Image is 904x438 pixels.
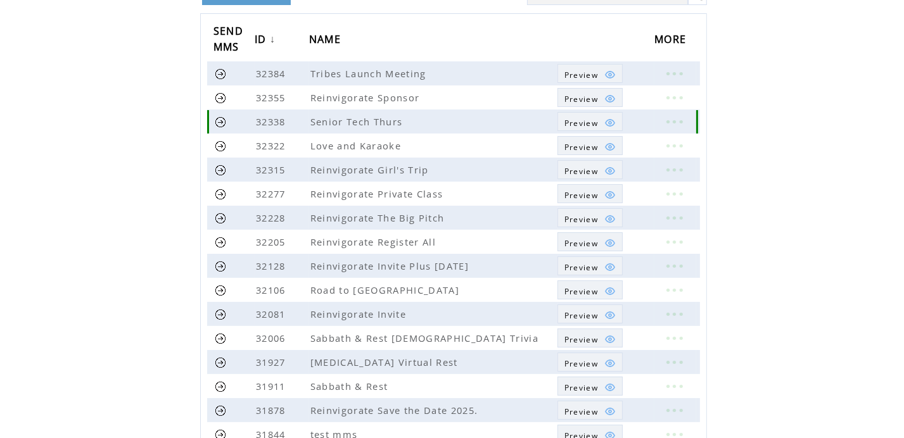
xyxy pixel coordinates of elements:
a: Preview [557,136,623,155]
img: eye.png [604,261,616,273]
span: 32205 [256,235,289,248]
span: Show MMS preview [564,286,598,297]
span: 32228 [256,211,289,224]
span: Reinvigorate The Big Pitch [310,211,448,224]
span: Road to [GEOGRAPHIC_DATA] [310,284,462,296]
span: 32277 [256,187,289,200]
span: Show MMS preview [564,310,598,321]
span: Reinvigorate Private Class [310,187,447,200]
a: Preview [557,304,623,323]
span: Tribes Launch Meeting [310,67,430,80]
span: Reinvigorate Invite [310,308,409,320]
a: Preview [557,353,623,372]
span: Show MMS preview [564,238,598,249]
img: eye.png [604,165,616,177]
a: NAME [309,28,347,52]
img: eye.png [604,358,616,369]
span: Show MMS preview [564,406,598,417]
span: Show MMS preview [564,142,598,153]
img: eye.png [604,406,616,417]
span: 32006 [256,332,289,344]
img: eye.png [604,189,616,201]
span: MORE [654,29,689,53]
span: Senior Tech Thurs [310,115,406,128]
span: 32106 [256,284,289,296]
a: Preview [557,401,623,420]
span: Show MMS preview [564,166,598,177]
span: Show MMS preview [564,94,598,104]
img: eye.png [604,93,616,104]
span: NAME [309,29,344,53]
span: Show MMS preview [564,334,598,345]
img: eye.png [604,69,616,80]
span: Show MMS preview [564,118,598,128]
span: 32128 [256,260,289,272]
span: 32384 [256,67,289,80]
span: Love and Karaoke [310,139,404,152]
span: Show MMS preview [564,382,598,393]
span: 31911 [256,380,289,392]
span: 32338 [256,115,289,128]
span: Reinvigorate Girl's Trip [310,163,432,176]
img: eye.png [604,382,616,393]
span: Reinvigorate Sponsor [310,91,423,104]
img: eye.png [604,310,616,321]
span: Show MMS preview [564,190,598,201]
a: Preview [557,88,623,107]
span: ID [255,29,270,53]
span: Show MMS preview [564,262,598,273]
a: Preview [557,208,623,227]
a: Preview [557,64,623,83]
span: 31878 [256,404,289,416]
span: Reinvigorate Save the Date 2025. [310,404,481,416]
img: eye.png [604,141,616,153]
a: Preview [557,112,623,131]
span: Show MMS preview [564,214,598,225]
span: Sabbath & Rest [DEMOGRAPHIC_DATA] Trivia [310,332,542,344]
span: Reinvigorate Register All [310,235,439,248]
span: 32081 [256,308,289,320]
img: eye.png [604,117,616,128]
span: 31927 [256,356,289,368]
a: Preview [557,256,623,275]
img: eye.png [604,237,616,249]
img: eye.png [604,334,616,345]
span: Show MMS preview [564,70,598,80]
a: Preview [557,280,623,299]
span: SEND MMS [213,21,243,60]
span: Reinvigorate Invite Plus [DATE] [310,260,472,272]
a: Preview [557,232,623,251]
span: 32315 [256,163,289,176]
img: eye.png [604,213,616,225]
a: ID↓ [255,28,279,52]
a: Preview [557,160,623,179]
img: eye.png [604,285,616,297]
a: Preview [557,377,623,396]
span: Sabbath & Rest [310,380,392,392]
span: Show MMS preview [564,358,598,369]
span: 32355 [256,91,289,104]
a: Preview [557,184,623,203]
span: 32322 [256,139,289,152]
a: Preview [557,328,623,347]
span: [MEDICAL_DATA] Virtual Rest [310,356,461,368]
